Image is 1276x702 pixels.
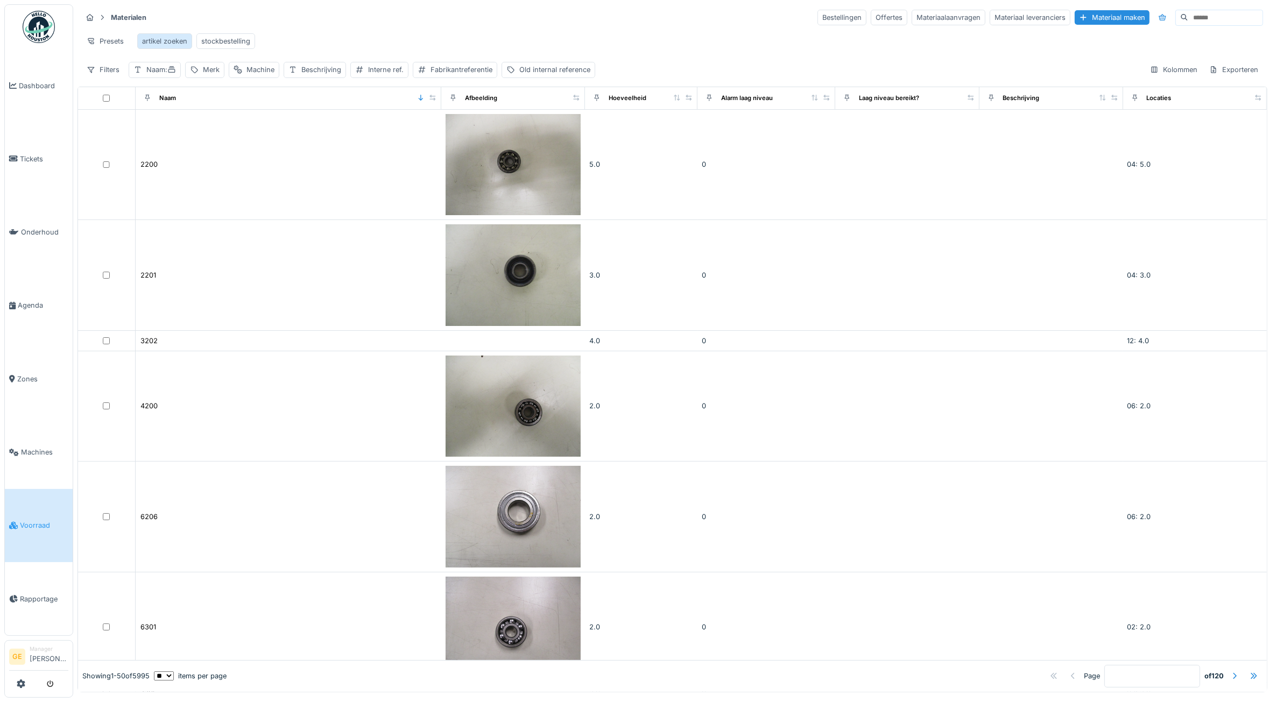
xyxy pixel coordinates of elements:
[446,356,581,457] img: 4200
[702,622,831,632] div: 0
[301,65,341,75] div: Beschrijving
[589,336,693,346] div: 4.0
[1204,671,1224,681] strong: of 120
[5,342,73,415] a: Zones
[5,562,73,635] a: Rapportage
[519,65,590,75] div: Old internal reference
[20,520,68,530] span: Voorraad
[30,645,68,653] div: Manager
[702,512,831,522] div: 0
[140,401,158,411] div: 4200
[446,114,581,215] img: 2200
[1147,94,1172,103] div: Locaties
[146,65,176,75] div: Naam
[589,401,693,411] div: 2.0
[589,159,693,169] div: 5.0
[9,645,68,671] a: GE Manager[PERSON_NAME]
[465,94,497,103] div: Afbeelding
[1075,10,1150,25] div: Materiaal maken
[1127,337,1150,345] span: 12: 4.0
[5,415,73,488] a: Machines
[1003,94,1040,103] div: Beschrijving
[18,300,68,310] span: Agenda
[246,65,274,75] div: Machine
[23,11,55,43] img: Badge_color-CXgf-gQk.svg
[140,512,158,522] div: 6206
[368,65,404,75] div: Interne ref.
[82,33,129,49] div: Presets
[871,10,907,25] div: Offertes
[82,671,150,681] div: Showing 1 - 50 of 5995
[107,12,151,23] strong: Materialen
[721,94,773,103] div: Alarm laag niveau
[609,94,646,103] div: Hoeveelheid
[19,81,68,91] span: Dashboard
[1204,62,1263,77] div: Exporteren
[5,489,73,562] a: Voorraad
[140,159,158,169] div: 2200
[1127,623,1151,631] span: 02: 2.0
[1145,62,1202,77] div: Kolommen
[817,10,866,25] div: Bestellingen
[1127,271,1151,279] span: 04: 3.0
[5,49,73,122] a: Dashboard
[21,227,68,237] span: Onderhoud
[1127,160,1151,168] span: 04: 5.0
[912,10,985,25] div: Materiaalaanvragen
[140,336,158,346] div: 3202
[446,466,581,567] img: 6206
[20,594,68,604] span: Rapportage
[203,65,220,75] div: Merk
[17,374,68,384] span: Zones
[82,62,124,77] div: Filters
[702,270,831,280] div: 0
[30,645,68,668] li: [PERSON_NAME]
[446,577,581,678] img: 6301
[1084,671,1100,681] div: Page
[1127,402,1151,410] span: 06: 2.0
[1127,513,1151,521] span: 06: 2.0
[140,622,156,632] div: 6301
[859,94,919,103] div: Laag niveau bereikt?
[589,270,693,280] div: 3.0
[990,10,1070,25] div: Materiaal leveranciers
[5,269,73,342] a: Agenda
[165,66,176,74] span: :
[589,512,693,522] div: 2.0
[702,401,831,411] div: 0
[446,224,581,325] img: 2201
[201,36,250,46] div: stockbestelling
[154,671,227,681] div: items per page
[21,447,68,457] span: Machines
[142,36,187,46] div: artikel zoeken
[140,270,156,280] div: 2201
[702,336,831,346] div: 0
[9,649,25,665] li: GE
[20,154,68,164] span: Tickets
[5,196,73,269] a: Onderhoud
[431,65,492,75] div: Fabrikantreferentie
[5,122,73,195] a: Tickets
[702,159,831,169] div: 0
[159,94,176,103] div: Naam
[589,622,693,632] div: 2.0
